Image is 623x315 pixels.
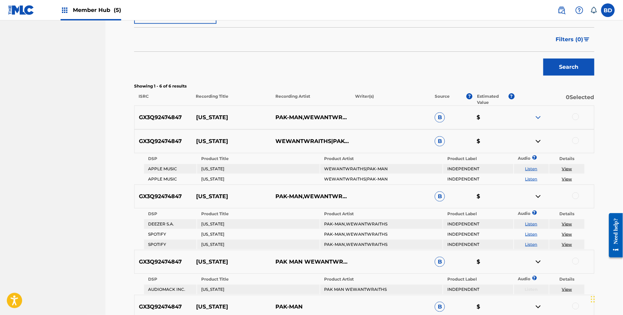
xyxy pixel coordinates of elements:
[192,258,271,266] p: [US_STATE]
[514,286,549,293] p: Listen
[435,93,450,106] p: Source
[443,174,513,184] td: INDEPENDENT
[134,303,192,311] p: GX3Q92474847
[562,166,572,171] a: View
[144,154,196,163] th: DSP
[144,240,196,249] td: SPOTIFY
[443,154,513,163] th: Product Label
[601,3,615,17] div: User Menu
[443,209,513,219] th: Product Label
[134,113,192,122] p: GX3Q92474847
[144,174,196,184] td: APPLE MUSIC
[443,219,513,229] td: INDEPENDENT
[573,3,586,17] div: Help
[534,137,542,145] img: contract
[197,240,319,249] td: [US_STATE]
[134,192,192,201] p: GX3Q92474847
[320,209,443,219] th: Product Artist
[549,274,585,284] th: Details
[144,219,196,229] td: DEEZER S.A.
[144,274,196,284] th: DSP
[435,112,445,123] span: B
[144,209,196,219] th: DSP
[525,221,538,226] a: Listen
[473,303,515,311] p: $
[473,113,515,122] p: $
[271,303,351,311] p: PAK-MAN
[271,137,351,145] p: WEWANTWRAITHS|PAK-MAN
[514,155,522,161] p: Audio
[589,282,623,315] iframe: Chat Widget
[197,285,319,294] td: [US_STATE]
[562,176,572,182] a: View
[443,285,513,294] td: INDEPENDENT
[584,37,590,42] img: filter
[197,164,319,174] td: [US_STATE]
[197,154,319,163] th: Product Title
[320,230,443,239] td: PAK-MAN,WEWANTWRAITHS
[443,274,513,284] th: Product Label
[525,232,538,237] a: Listen
[575,6,584,14] img: help
[509,93,515,99] span: ?
[197,209,319,219] th: Product Title
[477,93,508,106] p: Estimated Value
[144,164,196,174] td: APPLE MUSIC
[134,83,594,89] p: Showing 1 - 6 of 6 results
[562,221,572,226] a: View
[443,240,513,249] td: INDEPENDENT
[525,176,538,182] a: Listen
[320,219,443,229] td: PAK-MAN,WEWANTWRAITHS
[473,192,515,201] p: $
[590,7,597,14] div: Notifications
[320,285,443,294] td: PAK MAN WEWANTWRAITHS
[320,174,443,184] td: WEWANTWRAITHS|PAK-MAN
[473,137,515,145] p: $
[562,287,572,292] a: View
[562,232,572,237] a: View
[114,7,121,13] span: (5)
[192,303,271,311] p: [US_STATE]
[197,230,319,239] td: [US_STATE]
[534,210,534,215] span: ?
[435,136,445,146] span: B
[435,257,445,267] span: B
[558,6,566,14] img: search
[514,276,522,282] p: Audio
[134,137,192,145] p: GX3Q92474847
[466,93,473,99] span: ?
[271,113,351,122] p: PAK-MAN,WEWANTWRAITHS
[271,192,351,201] p: PAK-MAN,WEWANTWRAITHS
[192,113,271,122] p: [US_STATE]
[351,93,430,106] p: Writer(s)
[134,93,191,106] p: ISRC
[473,258,515,266] p: $
[549,209,585,219] th: Details
[534,276,534,280] span: ?
[556,35,584,44] span: Filters ( 0 )
[525,242,538,247] a: Listen
[61,6,69,14] img: Top Rightsholders
[192,192,271,201] p: [US_STATE]
[320,154,443,163] th: Product Artist
[534,303,542,311] img: contract
[320,274,443,284] th: Product Artist
[271,93,351,106] p: Recording Artist
[534,155,534,160] span: ?
[320,240,443,249] td: PAK-MAN,WEWANTWRAITHS
[192,137,271,145] p: [US_STATE]
[197,174,319,184] td: [US_STATE]
[144,285,196,294] td: AUDIOMACK INC.
[435,191,445,202] span: B
[549,154,585,163] th: Details
[8,5,34,15] img: MLC Logo
[443,164,513,174] td: INDEPENDENT
[534,258,542,266] img: contract
[562,242,572,247] a: View
[555,3,569,17] a: Public Search
[515,93,594,106] p: 0 Selected
[197,219,319,229] td: [US_STATE]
